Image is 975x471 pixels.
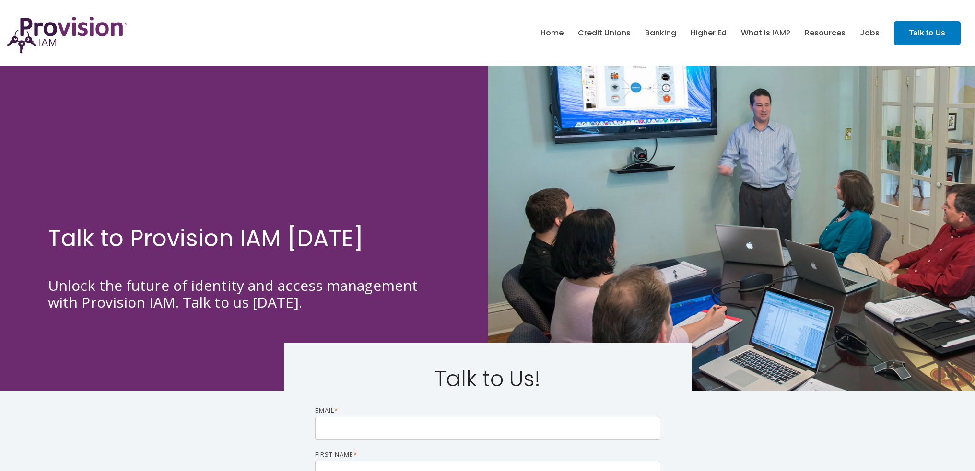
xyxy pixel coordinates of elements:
[909,29,945,37] strong: Talk to Us
[860,25,880,41] a: Jobs
[48,222,364,254] span: Talk to Provision IAM [DATE]
[691,25,727,41] a: Higher Ed
[540,25,564,41] a: Home
[315,450,353,459] span: First name
[645,25,676,41] a: Banking
[315,406,334,414] span: Email
[578,25,631,41] a: Credit Unions
[7,17,127,54] img: ProvisionIAM-Logo-Purple
[894,21,961,45] a: Talk to Us
[48,276,418,312] span: Unlock the future of identity and access management with Provision IAM. Talk to us [DATE].
[315,367,660,391] h2: Talk to Us!
[533,18,887,48] nav: menu
[741,25,790,41] a: What is IAM?
[805,25,846,41] a: Resources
